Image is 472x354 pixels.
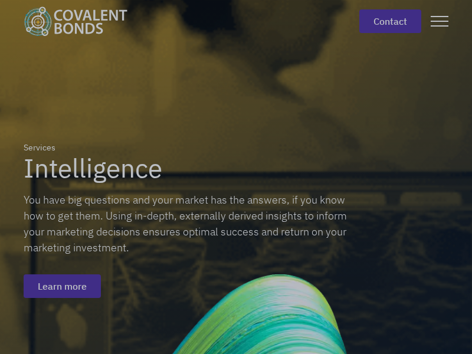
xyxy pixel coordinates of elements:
a: contact [359,9,421,33]
a: home [24,6,137,36]
div: Services [24,142,55,154]
a: Learn more [24,274,101,298]
h1: Intelligence [24,154,162,182]
div: You have big questions and your market has the answers, if you know how to get them. Using in-dep... [24,192,354,255]
img: Covalent Bonds White / Teal Logo [24,6,127,36]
